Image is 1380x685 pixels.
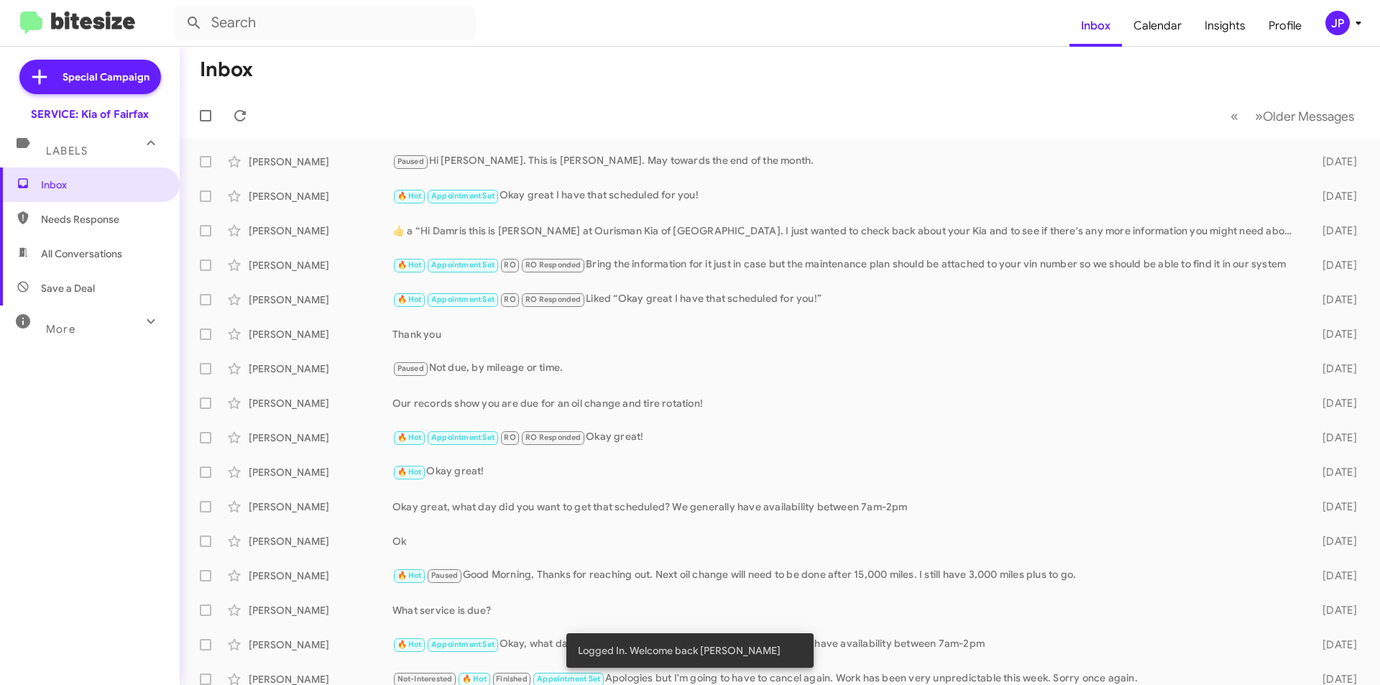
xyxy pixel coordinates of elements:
div: [PERSON_NAME] [249,327,392,341]
div: SERVICE: Kia of Fairfax [31,107,149,121]
span: Needs Response [41,212,163,226]
span: Paused [397,364,424,373]
span: 🔥 Hot [397,433,422,442]
div: [PERSON_NAME] [249,603,392,617]
span: Logged In. Welcome back [PERSON_NAME] [578,643,781,658]
span: Not-Interested [397,674,453,684]
div: [PERSON_NAME] [249,465,392,479]
div: ​👍​ a “ Hi Damris this is [PERSON_NAME] at Ourisman Kia of [GEOGRAPHIC_DATA]. I just wanted to ch... [392,224,1299,238]
div: [DATE] [1299,224,1368,238]
a: Calendar [1122,5,1193,47]
div: [DATE] [1299,155,1368,169]
div: [DATE] [1299,362,1368,376]
span: Finished [496,674,528,684]
button: JP [1313,11,1364,35]
a: Inbox [1069,5,1122,47]
span: Labels [46,144,88,157]
span: RO [504,433,515,442]
span: Appointment Set [431,433,494,442]
div: [DATE] [1299,396,1368,410]
span: RO [504,295,515,304]
span: RO Responded [525,260,581,270]
span: Appointment Set [431,295,494,304]
span: More [46,323,75,336]
div: JP [1325,11,1350,35]
div: Liked “Okay great I have that scheduled for you!” [392,291,1299,308]
span: Paused [397,157,424,166]
div: [DATE] [1299,189,1368,203]
a: Insights [1193,5,1257,47]
div: [DATE] [1299,500,1368,514]
span: 🔥 Hot [397,191,422,201]
span: Appointment Set [431,260,494,270]
div: [PERSON_NAME] [249,569,392,583]
span: Older Messages [1263,109,1354,124]
input: Search [174,6,476,40]
button: Previous [1222,101,1247,131]
div: [DATE] [1299,534,1368,548]
span: Save a Deal [41,281,95,295]
span: Appointment Set [431,640,494,649]
div: [PERSON_NAME] [249,224,392,238]
span: 🔥 Hot [397,295,422,304]
div: [DATE] [1299,327,1368,341]
div: Okay great, what day did you want to get that scheduled? We generally have availability between 7... [392,500,1299,514]
span: Appointment Set [537,674,600,684]
nav: Page navigation example [1223,101,1363,131]
div: [DATE] [1299,258,1368,272]
div: Okay great I have that scheduled for you! [392,188,1299,204]
div: What service is due? [392,603,1299,617]
span: 🔥 Hot [397,640,422,649]
div: Good Morning, Thanks for reaching out. Next oil change will need to be done after 15,000 miles. I... [392,567,1299,584]
span: RO [504,260,515,270]
div: Our records show you are due for an oil change and tire rotation! [392,396,1299,410]
span: Paused [431,571,458,580]
button: Next [1246,101,1363,131]
a: Profile [1257,5,1313,47]
span: Special Campaign [63,70,149,84]
div: [DATE] [1299,603,1368,617]
div: Okay great! [392,464,1299,480]
span: 🔥 Hot [397,260,422,270]
div: Ok [392,534,1299,548]
div: [PERSON_NAME] [249,362,392,376]
div: [PERSON_NAME] [249,293,392,307]
span: RO Responded [525,295,581,304]
div: [PERSON_NAME] [249,155,392,169]
span: Inbox [41,178,163,192]
div: Not due, by mileage or time. [392,360,1299,377]
div: [PERSON_NAME] [249,189,392,203]
div: [PERSON_NAME] [249,500,392,514]
div: Okay, what day did you want to get that scheduled? We generally have availability between 7am-2pm [392,636,1299,653]
span: 🔥 Hot [397,467,422,477]
div: [DATE] [1299,638,1368,652]
div: Okay great! [392,429,1299,446]
div: [DATE] [1299,293,1368,307]
h1: Inbox [200,58,253,81]
span: RO Responded [525,433,581,442]
div: [PERSON_NAME] [249,396,392,410]
a: Special Campaign [19,60,161,94]
div: [PERSON_NAME] [249,534,392,548]
div: Thank you [392,327,1299,341]
span: « [1230,107,1238,125]
span: 🔥 Hot [397,571,422,580]
span: Appointment Set [431,191,494,201]
div: [DATE] [1299,431,1368,445]
span: All Conversations [41,247,122,261]
div: [DATE] [1299,465,1368,479]
div: [DATE] [1299,569,1368,583]
span: 🔥 Hot [462,674,487,684]
div: [PERSON_NAME] [249,638,392,652]
div: [PERSON_NAME] [249,258,392,272]
span: » [1255,107,1263,125]
div: Hi [PERSON_NAME]. This is [PERSON_NAME]. May towards the end of the month. [392,153,1299,170]
div: Bring the information for it just in case but the maintenance plan should be attached to your vin... [392,257,1299,273]
div: [PERSON_NAME] [249,431,392,445]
